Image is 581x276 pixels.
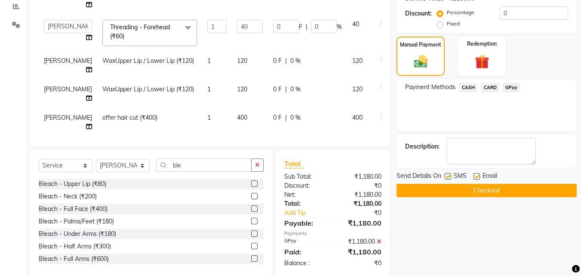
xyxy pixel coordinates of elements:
span: F [299,22,302,31]
div: Sub Total: [278,172,333,181]
span: % [337,22,342,31]
span: Threading - Forehead (₹60) [110,23,170,40]
div: Bleach - Under Arms (₹180) [39,229,116,239]
img: _gift.svg [470,53,494,71]
span: [PERSON_NAME] [44,85,92,93]
div: ₹1,180.00 [333,237,388,246]
span: 0 % [290,56,301,65]
span: | [285,113,287,122]
span: CARD [481,83,499,93]
div: Payable: [278,218,333,228]
label: Fixed [447,20,460,28]
div: ₹1,180.00 [333,199,388,208]
div: Payments [284,230,381,237]
span: 0 F [273,113,282,122]
div: Bleach - Neck (₹200) [39,192,97,201]
span: 400 [352,114,363,121]
span: Send Details On [397,171,441,182]
div: Bleach - Upper Lip (₹80) [39,180,106,189]
div: ₹1,180.00 [333,247,388,257]
span: 120 [237,57,247,65]
img: _cash.svg [410,54,432,69]
span: 0 F [273,85,282,94]
span: 120 [352,85,363,93]
div: Discount: [405,9,432,18]
div: GPay [278,237,333,246]
div: ₹1,180.00 [333,190,388,199]
span: Payment Methods [405,83,455,92]
span: | [306,22,307,31]
span: 120 [237,85,247,93]
span: 40 [352,20,359,28]
span: 120 [352,57,363,65]
span: GPay [503,83,520,93]
span: | [285,85,287,94]
span: [PERSON_NAME] [44,114,92,121]
div: Bleach - Palms/Feet (₹180) [39,217,114,226]
span: 1 [207,57,211,65]
span: WaxUpper Lip / Lower Lip (₹120) [102,57,194,65]
span: 0 F [273,56,282,65]
div: Paid: [278,247,333,257]
input: Search or Scan [156,158,252,172]
div: ₹0 [342,208,388,217]
div: ₹1,180.00 [333,172,388,181]
div: Bleach - Full Arms (₹600) [39,254,109,264]
span: [PERSON_NAME] [44,57,92,65]
a: Add Tip [278,208,342,217]
span: WaxUpper Lip / Lower Lip (₹120) [102,85,194,93]
div: ₹1,180.00 [333,218,388,228]
button: Checkout [397,184,577,197]
div: Total: [278,199,333,208]
div: ₹0 [333,181,388,190]
div: ₹0 [333,259,388,268]
div: Balance : [278,259,333,268]
span: 0 % [290,85,301,94]
label: Percentage [447,9,474,16]
span: 0 % [290,113,301,122]
label: Redemption [467,40,497,48]
span: CASH [459,83,477,93]
div: Net: [278,190,333,199]
a: x [124,32,128,40]
label: Manual Payment [400,41,441,49]
span: Total [284,159,304,168]
span: 1 [207,85,211,93]
span: | [285,56,287,65]
div: Description: [405,142,440,151]
span: Email [483,171,497,182]
div: Bleach - Full Face (₹400) [39,205,108,214]
span: 400 [237,114,247,121]
span: offer hair cut (₹400) [102,114,157,121]
span: 1 [207,114,211,121]
span: SMS [454,171,467,182]
div: Bleach - Half Arms (₹300) [39,242,111,251]
div: Discount: [278,181,333,190]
